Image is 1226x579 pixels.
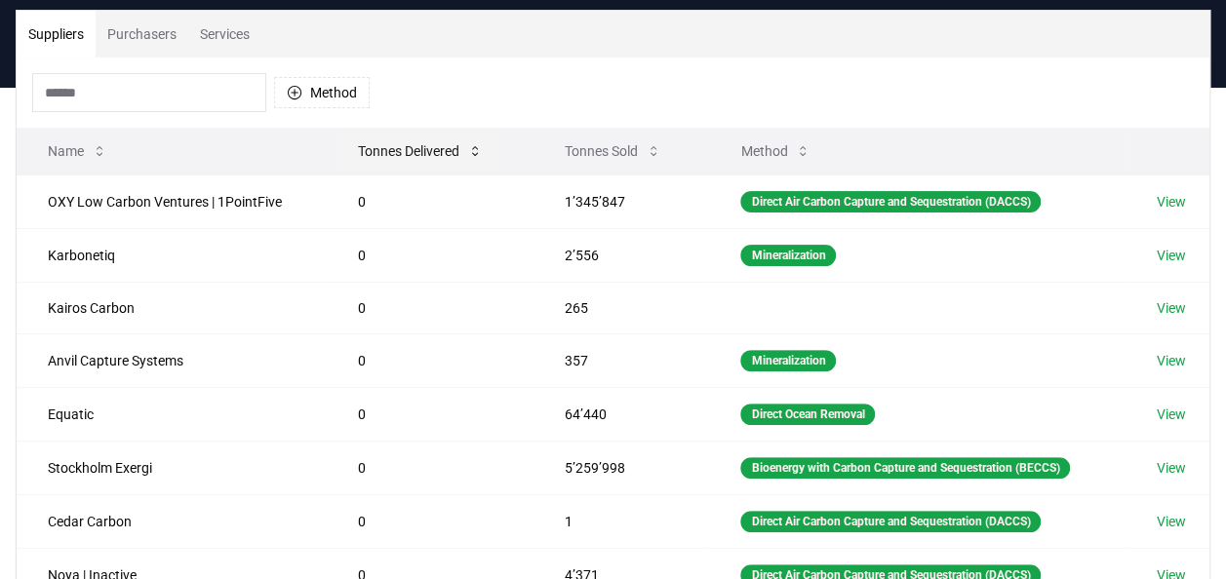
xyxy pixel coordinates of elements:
button: Name [32,132,123,171]
div: Direct Air Carbon Capture and Sequestration (DACCS) [740,191,1041,212]
td: OXY Low Carbon Ventures | 1PointFive [17,174,327,228]
button: Tonnes Delivered [342,132,498,171]
a: View [1157,458,1186,478]
a: View [1157,405,1186,424]
div: Direct Air Carbon Capture and Sequestration (DACCS) [740,511,1041,532]
td: 1 [534,494,709,548]
td: Karbonetiq [17,228,327,282]
button: Tonnes Sold [549,132,677,171]
td: Equatic [17,387,327,441]
button: Services [188,11,261,58]
td: 265 [534,282,709,333]
a: View [1157,192,1186,212]
td: Cedar Carbon [17,494,327,548]
div: Mineralization [740,350,836,371]
td: 0 [327,441,534,494]
div: Mineralization [740,245,836,266]
button: Method [725,132,826,171]
td: 357 [534,333,709,387]
td: 0 [327,333,534,387]
td: 5’259’998 [534,441,709,494]
button: Purchasers [96,11,188,58]
button: Suppliers [17,11,96,58]
a: View [1157,512,1186,531]
button: Method [274,77,370,108]
a: View [1157,298,1186,318]
td: 0 [327,174,534,228]
a: View [1157,246,1186,265]
td: 1’345’847 [534,174,709,228]
td: 0 [327,494,534,548]
div: Direct Ocean Removal [740,404,875,425]
td: 0 [327,282,534,333]
td: 0 [327,387,534,441]
td: Anvil Capture Systems [17,333,327,387]
td: 0 [327,228,534,282]
td: Stockholm Exergi [17,441,327,494]
td: 64’440 [534,387,709,441]
a: View [1157,351,1186,370]
td: Kairos Carbon [17,282,327,333]
div: Bioenergy with Carbon Capture and Sequestration (BECCS) [740,457,1070,479]
td: 2’556 [534,228,709,282]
